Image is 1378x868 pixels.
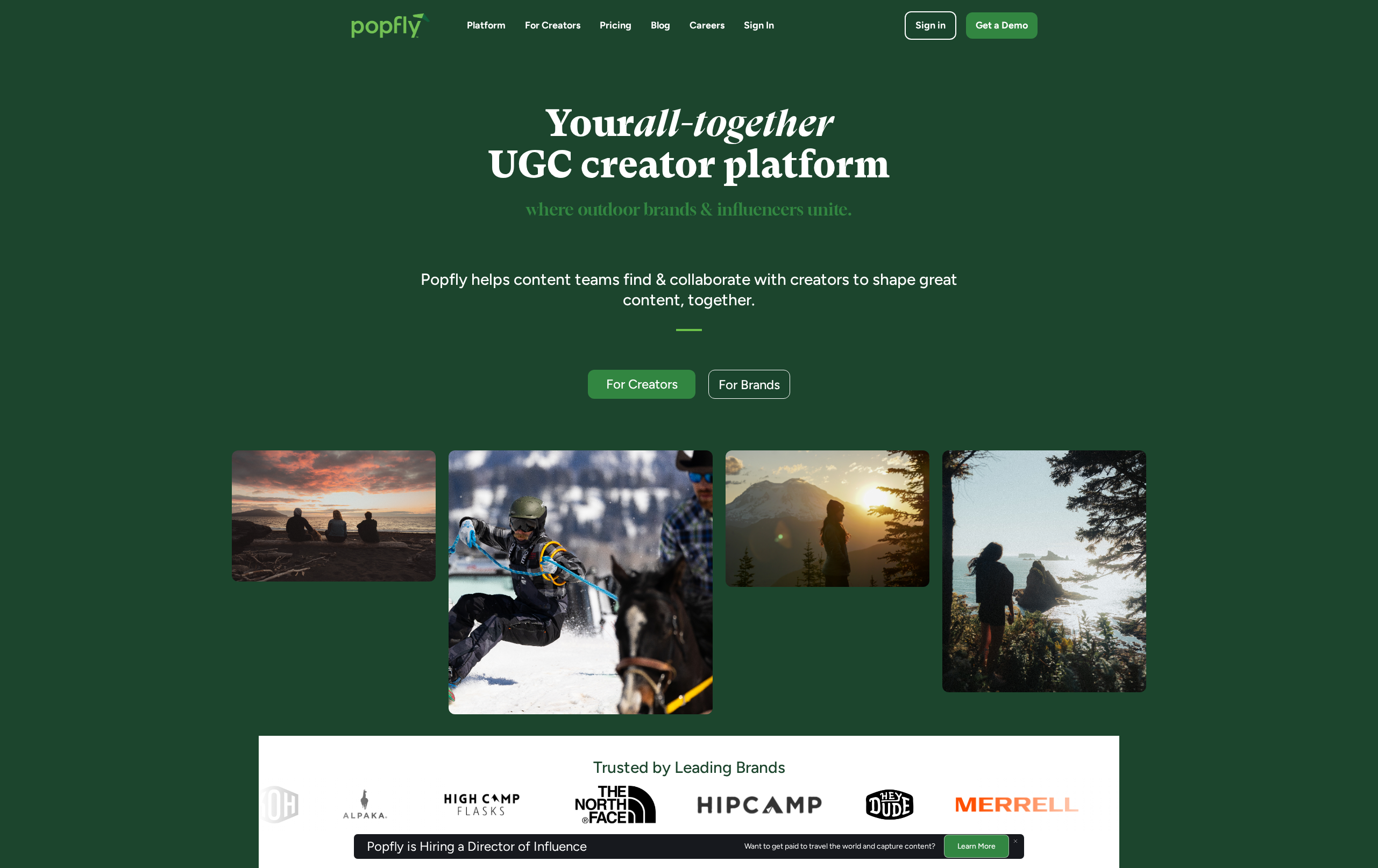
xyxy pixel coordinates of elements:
a: Platform [467,19,506,32]
div: Sign in [915,19,946,32]
a: Careers [690,19,724,32]
div: For Brands [719,378,780,391]
a: home [340,2,441,49]
h1: Your UGC creator platform [406,103,973,185]
a: Sign In [744,19,774,32]
a: Blog [651,19,670,32]
sup: where outdoor brands & influencers unite. [526,202,852,219]
h3: Popfly helps content teams find & collaborate with creators to shape great content, together. [406,269,973,310]
a: For Creators [588,370,695,399]
h3: Trusted by Leading Brands [593,757,785,778]
a: Sign in [905,11,956,40]
div: Want to get paid to travel the world and capture content? [744,842,935,851]
a: For Creators [525,19,580,32]
div: For Creators [598,377,686,391]
a: Get a Demo [966,12,1038,39]
h3: Popfly is Hiring a Director of Influence [367,840,587,853]
div: Get a Demo [976,19,1028,32]
a: For Brands [708,370,790,399]
a: Learn More [944,835,1009,858]
em: all-together [634,102,833,145]
a: Pricing [600,19,631,32]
